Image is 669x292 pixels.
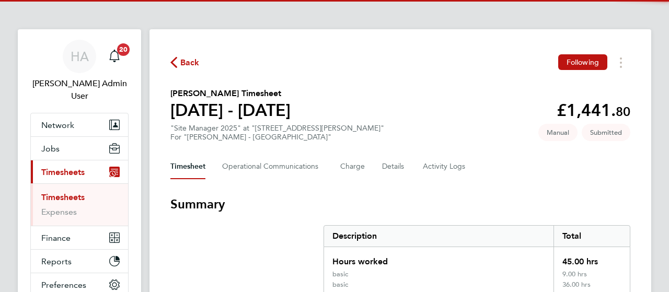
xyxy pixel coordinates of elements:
[41,192,85,202] a: Timesheets
[31,226,128,249] button: Finance
[170,87,291,100] h2: [PERSON_NAME] Timesheet
[41,207,77,217] a: Expenses
[170,154,205,179] button: Timesheet
[332,281,348,289] div: basic
[104,40,125,73] a: 20
[222,154,324,179] button: Operational Communications
[30,77,129,102] span: Hays Admin User
[31,160,128,183] button: Timesheets
[41,280,86,290] span: Preferences
[553,226,630,247] div: Total
[31,113,128,136] button: Network
[612,54,630,71] button: Timesheets Menu
[170,196,630,213] h3: Summary
[324,247,553,270] div: Hours worked
[170,124,384,142] div: "Site Manager 2025" at "[STREET_ADDRESS][PERSON_NAME]"
[180,56,200,69] span: Back
[557,100,630,120] app-decimal: £1,441.
[41,256,72,266] span: Reports
[41,167,85,177] span: Timesheets
[616,104,630,119] span: 80
[31,183,128,226] div: Timesheets
[30,40,129,102] a: HA[PERSON_NAME] Admin User
[170,100,291,121] h1: [DATE] - [DATE]
[538,124,578,141] span: This timesheet was manually created.
[558,54,607,70] button: Following
[340,154,365,179] button: Charge
[423,154,467,179] button: Activity Logs
[324,226,553,247] div: Description
[170,56,200,69] button: Back
[71,50,89,63] span: HA
[41,233,71,243] span: Finance
[31,137,128,160] button: Jobs
[382,154,406,179] button: Details
[553,270,630,281] div: 9.00 hrs
[582,124,630,141] span: This timesheet is Submitted.
[170,133,384,142] div: For "[PERSON_NAME] - [GEOGRAPHIC_DATA]"
[117,43,130,56] span: 20
[31,250,128,273] button: Reports
[41,144,60,154] span: Jobs
[332,270,348,278] div: basic
[567,57,599,67] span: Following
[553,247,630,270] div: 45.00 hrs
[41,120,74,130] span: Network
